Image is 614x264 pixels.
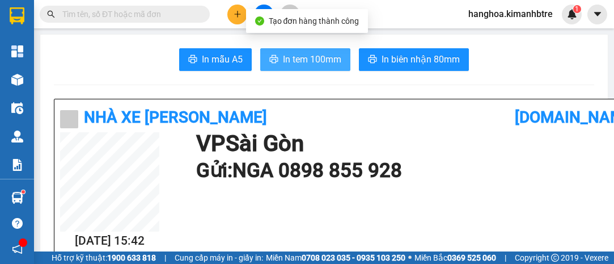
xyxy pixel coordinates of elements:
[12,218,23,229] span: question-circle
[179,48,252,71] button: printerIn mẫu A5
[414,252,496,264] span: Miền Bắc
[11,192,23,204] img: warehouse-icon
[22,190,25,194] sup: 1
[573,5,581,13] sup: 1
[52,252,156,264] span: Hỗ trợ kỹ thuật:
[382,52,460,66] span: In biên nhận 80mm
[567,9,577,19] img: icon-new-feature
[10,7,24,24] img: logo-vxr
[175,252,263,264] span: Cung cấp máy in - giấy in:
[164,252,166,264] span: |
[269,55,278,65] span: printer
[11,131,23,143] img: warehouse-icon
[84,108,267,127] b: Nhà xe [PERSON_NAME]
[592,9,603,19] span: caret-down
[260,48,350,71] button: printerIn tem 100mm
[255,16,264,26] span: check-circle
[47,10,55,18] span: search
[11,159,23,171] img: solution-icon
[408,255,412,260] span: ⚪️
[188,55,197,65] span: printer
[234,10,242,18] span: plus
[280,5,300,24] button: aim
[202,52,243,66] span: In mẫu A5
[575,5,579,13] span: 1
[227,5,247,24] button: plus
[359,48,469,71] button: printerIn biên nhận 80mm
[11,102,23,114] img: warehouse-icon
[11,45,23,57] img: dashboard-icon
[254,5,274,24] button: file-add
[107,253,156,262] strong: 1900 633 818
[587,5,607,24] button: caret-down
[551,254,559,262] span: copyright
[505,252,506,264] span: |
[459,7,562,21] span: hanghoa.kimanhbtre
[11,74,23,86] img: warehouse-icon
[283,52,341,66] span: In tem 100mm
[447,253,496,262] strong: 0369 525 060
[60,232,159,250] h2: [DATE] 15:42
[266,252,405,264] span: Miền Nam
[368,55,377,65] span: printer
[12,244,23,254] span: notification
[62,8,196,20] input: Tìm tên, số ĐT hoặc mã đơn
[269,16,359,26] span: Tạo đơn hàng thành công
[302,253,405,262] strong: 0708 023 035 - 0935 103 250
